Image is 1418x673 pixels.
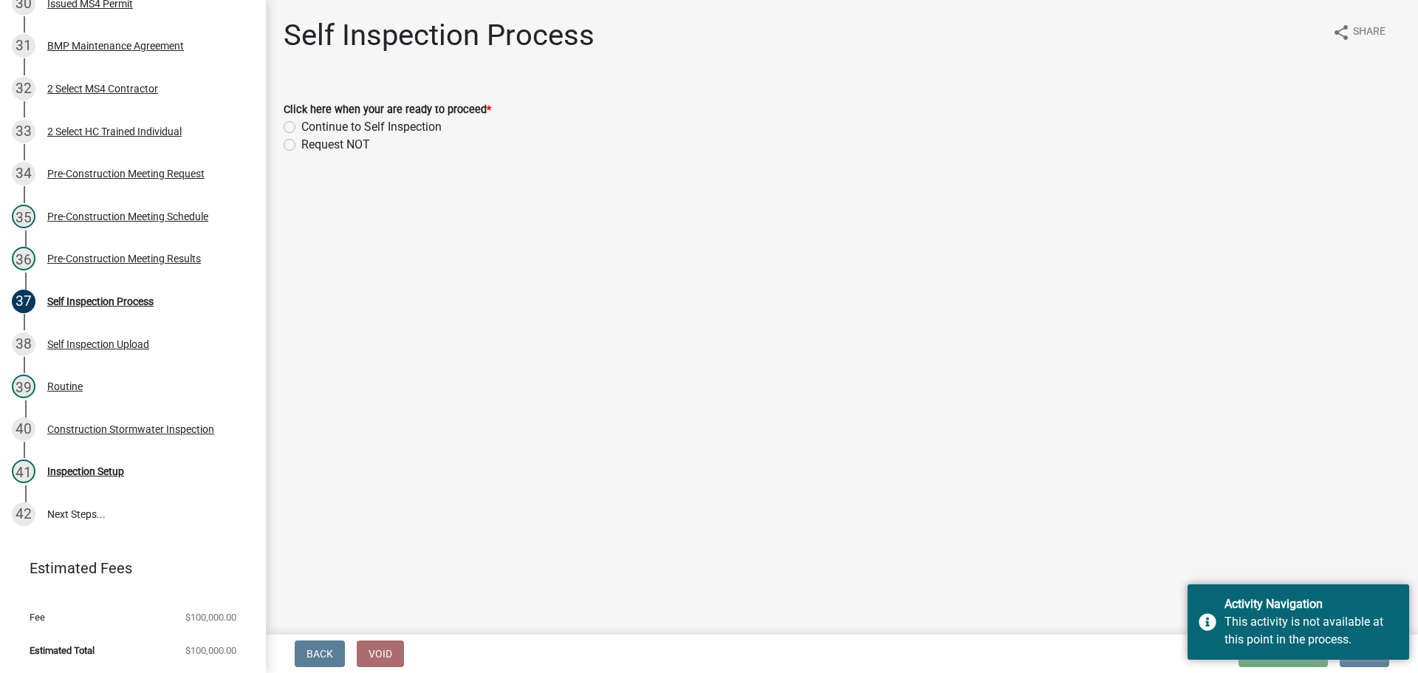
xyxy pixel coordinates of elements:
[47,296,154,307] div: Self Inspection Process
[1321,18,1397,47] button: shareShare
[12,502,35,526] div: 42
[47,168,205,179] div: Pre-Construction Meeting Request
[47,211,208,222] div: Pre-Construction Meeting Schedule
[12,247,35,270] div: 36
[12,553,242,583] a: Estimated Fees
[47,253,201,264] div: Pre-Construction Meeting Results
[47,83,158,94] div: 2 Select MS4 Contractor
[12,77,35,100] div: 32
[301,136,370,154] label: Request NOT
[47,126,182,137] div: 2 Select HC Trained Individual
[301,118,442,136] label: Continue to Self Inspection
[12,375,35,398] div: 39
[12,162,35,185] div: 34
[1225,613,1398,649] div: This activity is not available at this point in the process.
[47,424,214,434] div: Construction Stormwater Inspection
[12,417,35,441] div: 40
[306,648,333,660] span: Back
[47,466,124,476] div: Inspection Setup
[1353,24,1386,41] span: Share
[284,18,595,53] h1: Self Inspection Process
[47,41,184,51] div: BMP Maintenance Agreement
[185,612,236,622] span: $100,000.00
[12,290,35,313] div: 37
[295,640,345,667] button: Back
[30,612,45,622] span: Fee
[12,460,35,483] div: 41
[1225,595,1398,613] div: Activity Navigation
[1332,24,1350,41] i: share
[47,381,83,392] div: Routine
[12,205,35,228] div: 35
[47,339,149,349] div: Self Inspection Upload
[185,646,236,655] span: $100,000.00
[12,120,35,143] div: 33
[12,34,35,58] div: 31
[357,640,404,667] button: Void
[12,332,35,356] div: 38
[30,646,95,655] span: Estimated Total
[284,105,491,115] label: Click here when your are ready to proceed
